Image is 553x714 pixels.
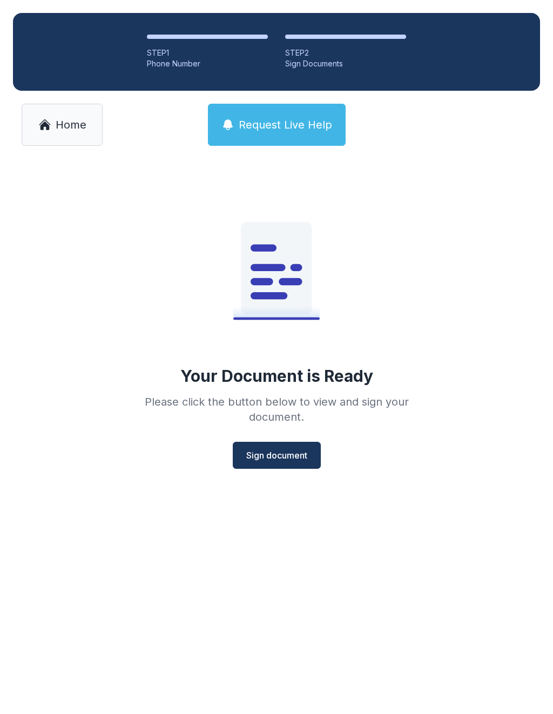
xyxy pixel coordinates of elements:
div: STEP 2 [285,48,406,58]
div: Your Document is Ready [180,366,373,386]
span: Request Live Help [239,117,332,132]
div: Please click the button below to view and sign your document. [121,394,432,425]
span: Sign document [246,449,307,462]
div: Sign Documents [285,58,406,69]
div: Phone Number [147,58,268,69]
span: Home [56,117,86,132]
div: STEP 1 [147,48,268,58]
